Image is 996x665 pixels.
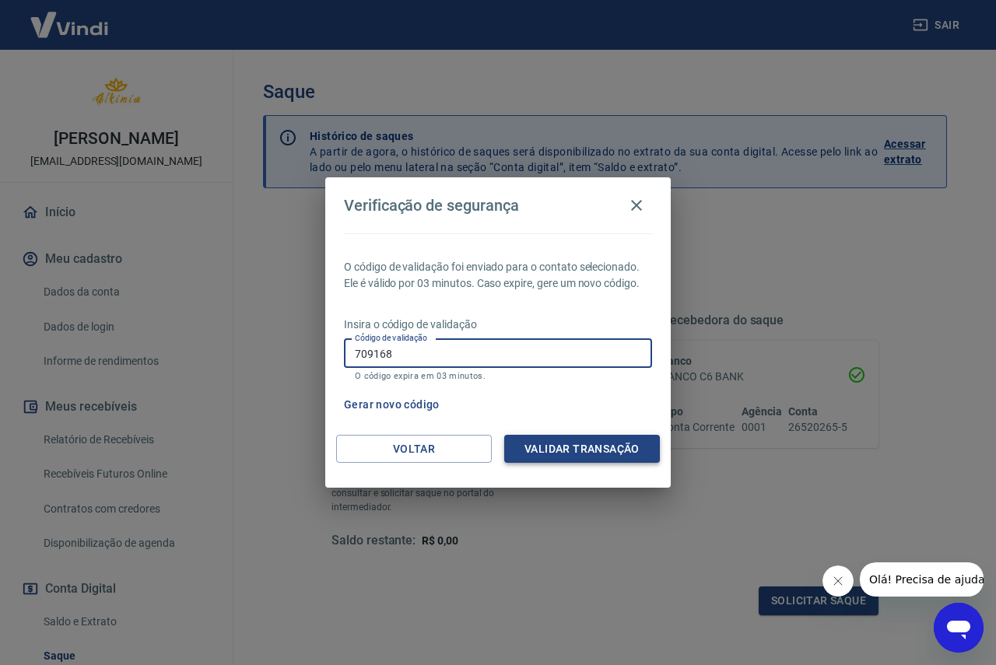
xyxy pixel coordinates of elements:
h4: Verificação de segurança [344,196,519,215]
iframe: Mensagem da empresa [860,562,984,597]
button: Voltar [336,435,492,464]
iframe: Fechar mensagem [822,565,854,597]
iframe: Botão para abrir a janela de mensagens [934,603,984,653]
p: O código de validação foi enviado para o contato selecionado. Ele é válido por 03 minutos. Caso e... [344,259,652,292]
span: Olá! Precisa de ajuda? [9,11,131,23]
button: Validar transação [504,435,660,464]
button: Gerar novo código [338,390,446,419]
label: Código de validação [355,332,427,344]
p: Insira o código de validação [344,317,652,333]
p: O código expira em 03 minutos. [355,371,641,381]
